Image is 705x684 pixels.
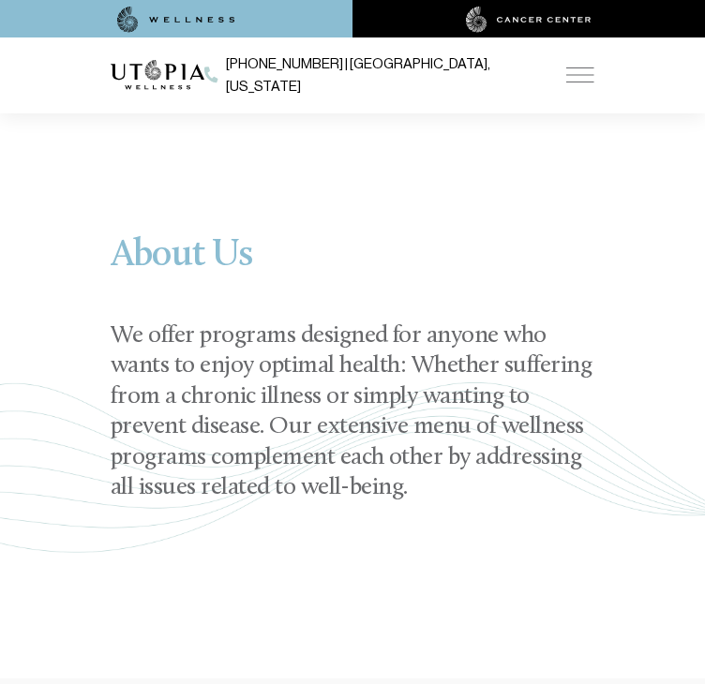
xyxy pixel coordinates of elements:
img: cancer center [466,7,592,33]
h2: We offer programs designed for anyone who wants to enjoy optimal health: Whether suffering from a... [111,321,594,504]
img: wellness [117,7,235,33]
h1: About Us [111,235,594,299]
a: [PHONE_NUMBER] | [GEOGRAPHIC_DATA], [US_STATE] [204,52,543,98]
img: logo [111,60,204,90]
img: icon-hamburger [566,67,594,82]
span: [PHONE_NUMBER] | [GEOGRAPHIC_DATA], [US_STATE] [226,52,543,98]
